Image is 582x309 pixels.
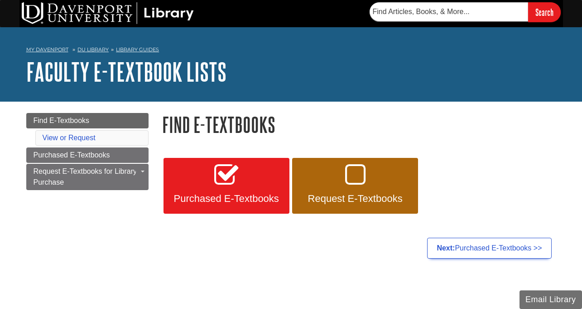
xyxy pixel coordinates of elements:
h1: Find E-Textbooks [162,113,556,136]
strong: Next: [437,244,455,252]
nav: breadcrumb [26,44,556,58]
a: Request E-Textbooks [292,158,418,214]
a: Purchased E-Textbooks [26,147,149,163]
img: DU Library [22,2,194,24]
a: My Davenport [26,46,68,54]
a: Next:Purchased E-Textbooks >> [427,238,551,259]
span: Find E-Textbooks [34,117,90,124]
a: Find E-Textbooks [26,113,149,128]
span: Purchased E-Textbooks [170,193,283,205]
div: Guide Page Menu [26,113,149,190]
input: Find Articles, Books, & More... [370,2,528,21]
input: Search [528,2,561,22]
a: Request E-Textbooks for Library Purchase [26,164,149,190]
a: View or Request [43,134,96,142]
span: Request E-Textbooks [299,193,411,205]
button: Email Library [519,290,582,309]
a: Purchased E-Textbooks [164,158,289,214]
a: Faculty E-Textbook Lists [26,58,226,86]
span: Request E-Textbooks for Library Purchase [34,167,137,186]
span: Purchased E-Textbooks [34,151,110,159]
a: DU Library [77,46,109,53]
form: Searches DU Library's articles, books, and more [370,2,561,22]
a: Library Guides [116,46,159,53]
